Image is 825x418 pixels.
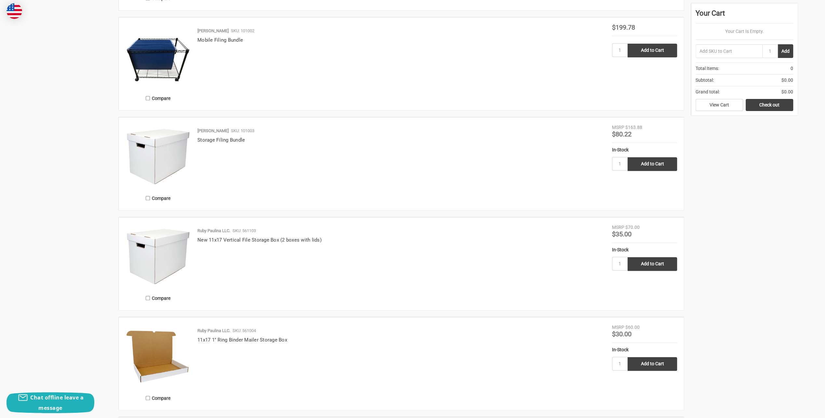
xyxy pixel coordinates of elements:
span: $60.00 [625,325,640,330]
input: Compare [146,96,150,100]
input: Compare [146,396,150,400]
a: 11x17 1" Ring Binder Mailer Storage Box [197,337,287,343]
div: MSRP [612,124,624,131]
input: Add to Cart [628,157,677,171]
span: 0 [791,65,793,72]
img: New 11x17 Vertical File Storage Box (2 boxes with lids) [126,224,191,289]
a: View Cart [696,99,743,111]
span: Grand total: [696,89,720,95]
p: Ruby Paulina LLC. [197,228,230,234]
span: $199.78 [612,23,635,31]
p: [PERSON_NAME] [197,28,229,34]
div: In-Stock [612,246,677,253]
div: Your Cart [696,8,793,23]
input: Add to Cart [628,44,677,57]
button: Chat offline leave a message [7,392,94,413]
span: Chat offline leave a message [30,394,84,411]
p: SKU: 101002 [231,28,254,34]
p: SKU: 561004 [233,327,256,334]
a: Storage Filing Bundle [197,137,245,143]
label: Compare [126,93,191,104]
button: Add [778,44,793,58]
input: Add to Cart [628,257,677,271]
div: MSRP [612,224,624,231]
a: New 11x17 Vertical File Storage Box (2 boxes with lids) [197,237,322,243]
p: Ruby Paulina LLC. [197,327,230,334]
input: Compare [146,196,150,200]
label: Compare [126,393,191,403]
span: $163.88 [625,125,642,130]
div: In-Stock [612,346,677,353]
p: Your Cart Is Empty. [696,28,793,35]
span: $70.00 [625,225,640,230]
span: $80.22 [612,130,632,138]
img: 11x17 1" Ring Binder Mailer Storage Box [126,324,191,389]
p: SKU: 561103 [233,228,256,234]
p: [PERSON_NAME] [197,128,229,134]
span: Total Items: [696,65,719,72]
a: Mobile Filing Bundle [197,37,243,43]
img: Storage Filing Bundle [126,124,191,189]
span: Subtotal: [696,77,714,84]
span: $0.00 [781,89,793,95]
a: Check out [746,99,793,111]
input: Add SKU to Cart [696,44,762,58]
div: MSRP [612,324,624,331]
label: Compare [126,293,191,303]
input: Compare [146,296,150,300]
div: In-Stock [612,146,677,153]
img: duty and tax information for United States [7,3,22,19]
input: Add to Cart [628,357,677,371]
span: $0.00 [781,77,793,84]
label: Compare [126,193,191,203]
img: Mobile Filing Bundle [126,24,191,89]
p: SKU: 101003 [231,128,254,134]
span: $35.00 [612,230,632,238]
span: $30.00 [612,330,632,338]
